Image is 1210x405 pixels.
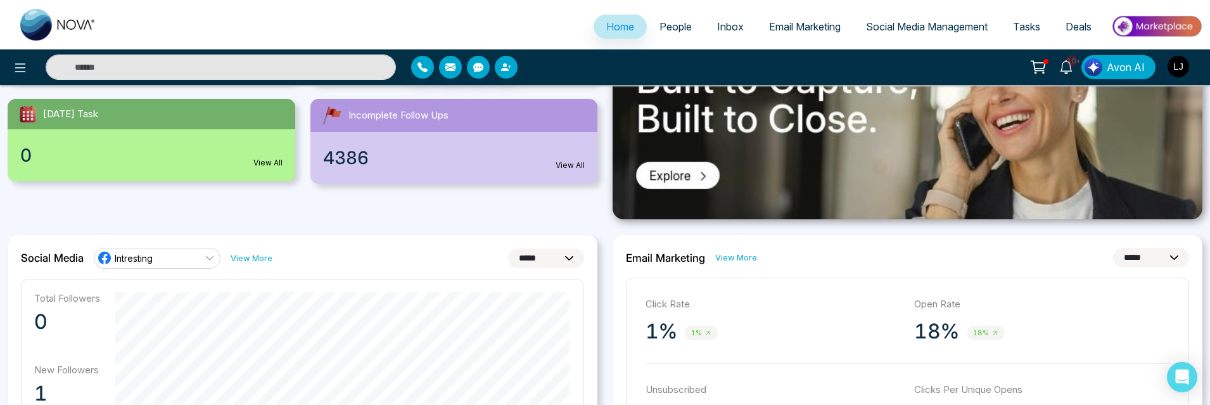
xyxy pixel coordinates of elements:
[34,309,100,335] p: 0
[323,145,369,171] span: 4386
[18,104,38,124] img: todayTask.svg
[1168,56,1189,77] img: User Avatar
[321,104,343,127] img: followUps.svg
[1053,15,1104,39] a: Deals
[1066,20,1092,33] span: Deals
[756,15,853,39] a: Email Marketing
[717,20,744,33] span: Inbox
[646,383,901,397] p: Unsubscribed
[34,364,100,376] p: New Followers
[606,20,634,33] span: Home
[21,252,84,264] h2: Social Media
[685,326,718,340] span: 1%
[20,9,96,41] img: Nova CRM Logo
[303,99,606,184] a: Incomplete Follow Ups4386View All
[914,297,1170,312] p: Open Rate
[853,15,1000,39] a: Social Media Management
[348,108,449,123] span: Incomplete Follow Ups
[556,160,585,171] a: View All
[231,252,272,264] a: View More
[115,252,153,264] span: Intresting
[914,319,959,344] p: 18%
[914,383,1170,397] p: Clicks Per Unique Opens
[704,15,756,39] a: Inbox
[34,292,100,304] p: Total Followers
[769,20,841,33] span: Email Marketing
[1000,15,1053,39] a: Tasks
[1085,58,1102,76] img: Lead Flow
[647,15,704,39] a: People
[967,326,1005,340] span: 18%
[646,319,677,344] p: 1%
[1107,60,1145,75] span: Avon AI
[659,20,692,33] span: People
[1081,55,1156,79] button: Avon AI
[646,297,901,312] p: Click Rate
[1111,12,1202,41] img: Market-place.gif
[866,20,988,33] span: Social Media Management
[1066,55,1078,67] span: 10+
[594,15,647,39] a: Home
[1013,20,1040,33] span: Tasks
[1051,55,1081,77] a: 10+
[626,252,705,264] h2: Email Marketing
[1167,362,1197,392] div: Open Intercom Messenger
[20,142,32,169] span: 0
[715,252,757,264] a: View More
[253,157,283,169] a: View All
[43,107,98,122] span: [DATE] Task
